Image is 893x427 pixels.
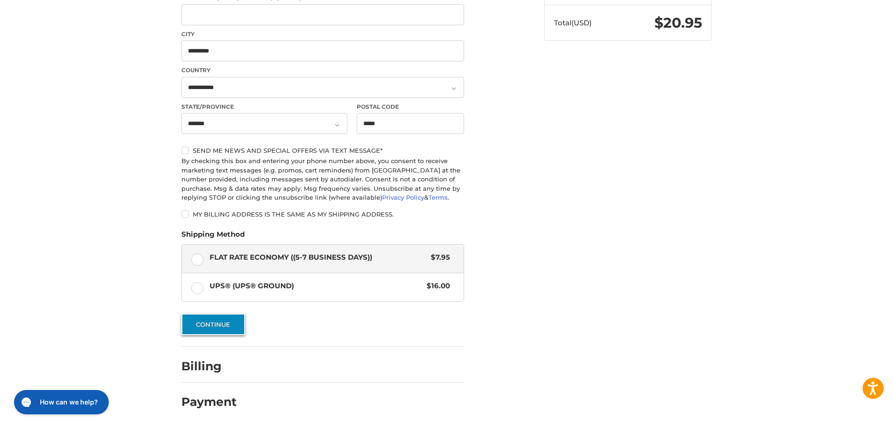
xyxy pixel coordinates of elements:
[181,210,464,218] label: My billing address is the same as my shipping address.
[181,103,347,111] label: State/Province
[554,18,592,27] span: Total (USD)
[181,229,245,244] legend: Shipping Method
[181,314,245,335] button: Continue
[181,66,464,75] label: Country
[181,359,236,374] h2: Billing
[181,395,237,409] h2: Payment
[181,157,464,202] div: By checking this box and entering your phone number above, you consent to receive marketing text ...
[210,281,422,292] span: UPS® (UPS® Ground)
[9,387,112,418] iframe: Gorgias live chat messenger
[426,252,450,263] span: $7.95
[181,147,464,154] label: Send me news and special offers via text message*
[357,103,465,111] label: Postal Code
[210,252,427,263] span: Flat Rate Economy ((5-7 Business Days))
[654,14,702,31] span: $20.95
[382,194,424,201] a: Privacy Policy
[181,30,464,38] label: City
[422,281,450,292] span: $16.00
[428,194,448,201] a: Terms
